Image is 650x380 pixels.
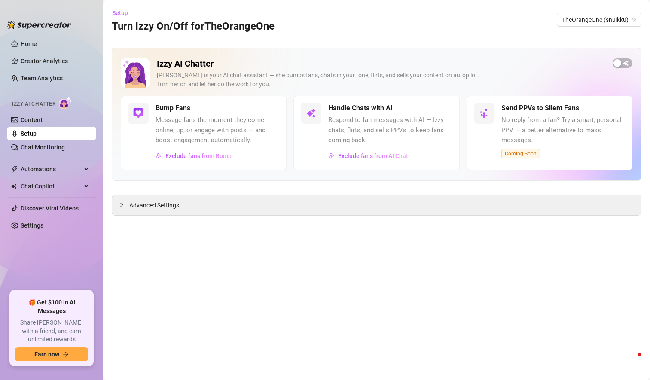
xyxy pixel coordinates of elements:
img: logo-BBDzfeDw.svg [7,21,71,29]
a: Team Analytics [21,75,63,82]
span: Setup [112,9,128,16]
iframe: Intercom live chat [621,351,641,371]
span: arrow-right [63,351,69,357]
span: Exclude fans from Bump [165,152,232,159]
span: Izzy AI Chatter [12,100,55,108]
span: collapsed [119,202,124,207]
a: Creator Analytics [21,54,89,68]
h2: Izzy AI Chatter [157,58,606,69]
span: Earn now [34,351,59,358]
h5: Bump Fans [156,103,190,113]
span: Coming Soon [501,149,540,158]
img: AI Chatter [59,97,72,109]
span: thunderbolt [11,166,18,173]
img: svg%3e [329,153,335,159]
a: Setup [21,130,37,137]
button: Exclude fans from Bump [156,149,232,163]
img: Chat Copilot [11,183,17,189]
span: Advanced Settings [129,201,179,210]
a: Content [21,116,43,123]
span: Share [PERSON_NAME] with a friend, and earn unlimited rewards [15,319,88,344]
img: svg%3e [306,108,316,119]
div: collapsed [119,200,129,210]
span: TheOrangeOne (snuikku) [562,13,636,26]
h5: Handle Chats with AI [328,103,393,113]
a: Home [21,40,37,47]
img: svg%3e [479,108,489,119]
span: No reply from a fan? Try a smart, personal PPV — a better alternative to mass messages. [501,115,625,146]
img: svg%3e [133,108,143,119]
span: Exclude fans from AI Chat [338,152,408,159]
span: Respond to fan messages with AI — Izzy chats, flirts, and sells PPVs to keep fans coming back. [328,115,452,146]
button: Earn nowarrow-right [15,347,88,361]
h3: Turn Izzy On/Off for TheOrangeOne [112,20,275,33]
img: svg%3e [156,153,162,159]
button: Exclude fans from AI Chat [328,149,409,163]
a: Discover Viral Videos [21,205,79,212]
span: 🎁 Get $100 in AI Messages [15,298,88,315]
span: team [632,17,637,22]
span: Message fans the moment they come online, tip, or engage with posts — and boost engagement automa... [156,115,279,146]
h5: Send PPVs to Silent Fans [501,103,579,113]
span: Automations [21,162,82,176]
a: Settings [21,222,43,229]
button: Setup [112,6,135,20]
span: Chat Copilot [21,179,82,193]
div: [PERSON_NAME] is your AI chat assistant — she bumps fans, chats in your tone, flirts, and sells y... [157,71,606,89]
img: Izzy AI Chatter [121,58,150,88]
a: Chat Monitoring [21,144,65,151]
